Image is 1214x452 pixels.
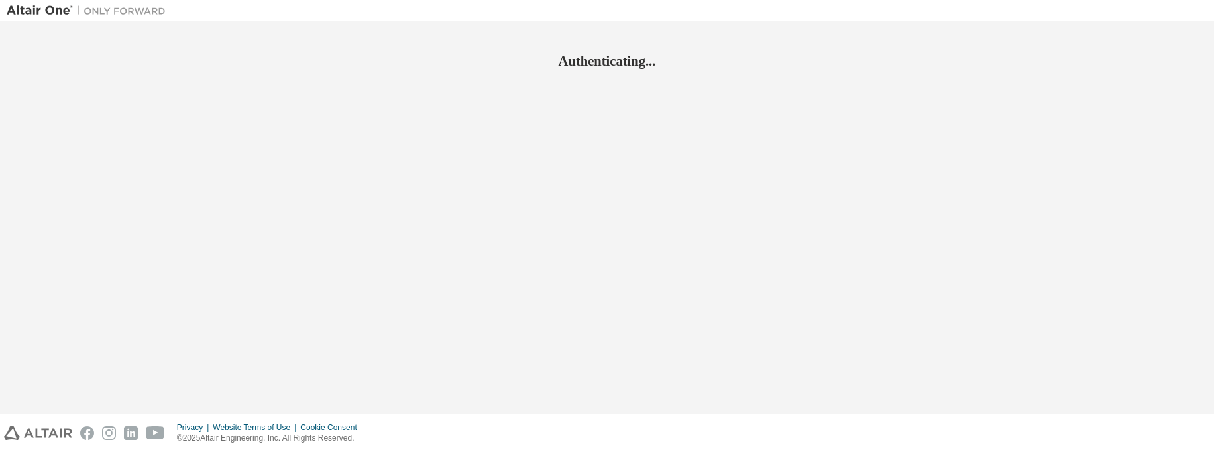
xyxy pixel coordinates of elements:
[177,422,213,433] div: Privacy
[7,52,1207,69] h2: Authenticating...
[300,422,364,433] div: Cookie Consent
[213,422,300,433] div: Website Terms of Use
[7,4,172,17] img: Altair One
[4,426,72,440] img: altair_logo.svg
[124,426,138,440] img: linkedin.svg
[80,426,94,440] img: facebook.svg
[146,426,165,440] img: youtube.svg
[177,433,365,444] p: © 2025 Altair Engineering, Inc. All Rights Reserved.
[102,426,116,440] img: instagram.svg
